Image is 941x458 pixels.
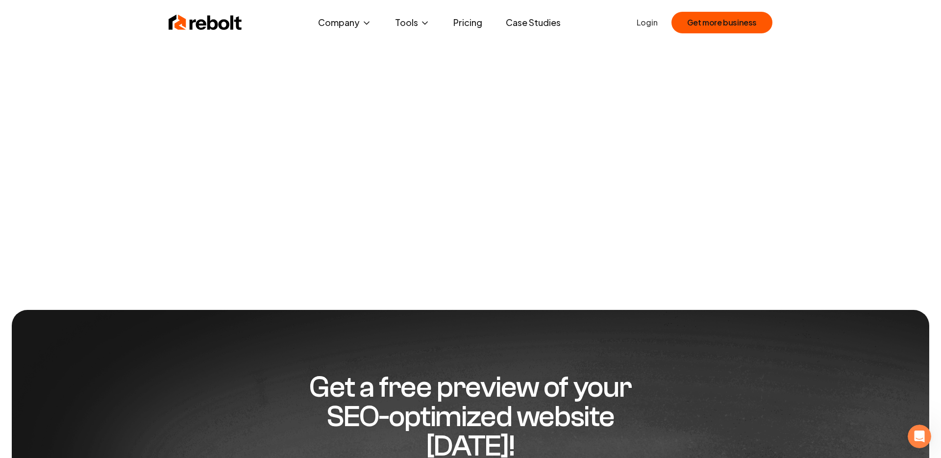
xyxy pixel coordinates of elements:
iframe: Intercom live chat [908,425,931,448]
button: Get more business [671,12,772,33]
img: Rebolt Logo [169,13,242,32]
button: Tools [387,13,438,32]
a: Pricing [446,13,490,32]
button: Company [310,13,379,32]
a: Case Studies [498,13,569,32]
a: Login [637,17,658,28]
